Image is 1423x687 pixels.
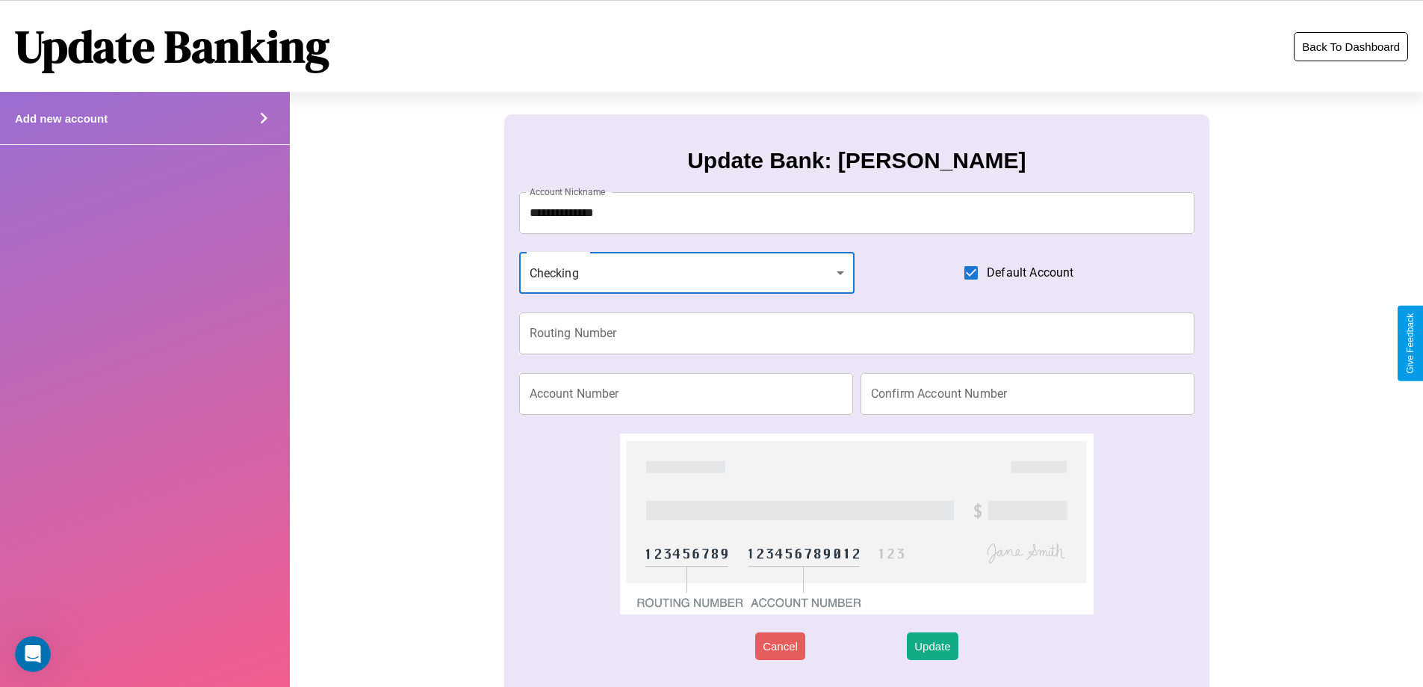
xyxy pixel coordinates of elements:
[620,434,1093,614] img: check
[15,636,51,672] iframe: Intercom live chat
[1294,32,1408,61] button: Back To Dashboard
[1405,313,1416,374] div: Give Feedback
[687,148,1026,173] h3: Update Bank: [PERSON_NAME]
[907,632,958,660] button: Update
[519,252,855,294] div: Checking
[755,632,805,660] button: Cancel
[530,185,606,198] label: Account Nickname
[15,112,108,125] h4: Add new account
[987,264,1073,282] span: Default Account
[15,16,329,77] h1: Update Banking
